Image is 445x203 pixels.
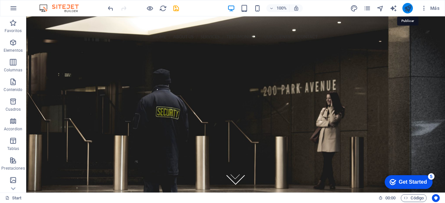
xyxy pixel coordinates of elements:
[159,5,167,12] i: Volver a cargar página
[377,5,384,12] i: Navegador
[4,67,23,73] p: Columnas
[350,5,358,12] i: Diseño (Ctrl+Alt+Y)
[38,4,87,12] img: Editor Logo
[363,4,371,12] button: pages
[401,194,427,202] button: Código
[363,5,371,12] i: Páginas (Ctrl+Alt+S)
[266,4,290,12] button: 100%
[390,5,397,12] i: AI Writer
[389,4,397,12] button: text_generator
[172,5,180,12] i: Guardar (Ctrl+S)
[48,1,55,8] div: 5
[4,126,22,132] p: Accordion
[4,48,23,53] p: Elementos
[5,3,53,17] div: Get Started 5 items remaining, 0% complete
[376,4,384,12] button: navigator
[421,5,439,11] span: Más
[293,5,299,11] i: Al redimensionar, ajustar el nivel de zoom automáticamente para ajustarse al dispositivo elegido.
[159,4,167,12] button: reload
[276,4,287,12] h6: 100%
[19,7,48,13] div: Get Started
[172,4,180,12] button: save
[385,194,396,202] span: 00 00
[6,107,21,112] p: Cuadros
[404,194,424,202] span: Código
[5,28,22,33] p: Favoritos
[106,4,114,12] button: undo
[107,5,114,12] i: Deshacer: Cambiar páginas (Ctrl+Z)
[350,4,358,12] button: design
[432,194,440,202] button: Usercentrics
[390,195,391,200] span: :
[1,166,25,171] p: Prestaciones
[5,194,22,202] a: Haz clic para cancelar la selección y doble clic para abrir páginas
[4,87,22,92] p: Contenido
[7,146,19,151] p: Tablas
[418,3,442,13] button: Más
[402,3,413,13] button: publish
